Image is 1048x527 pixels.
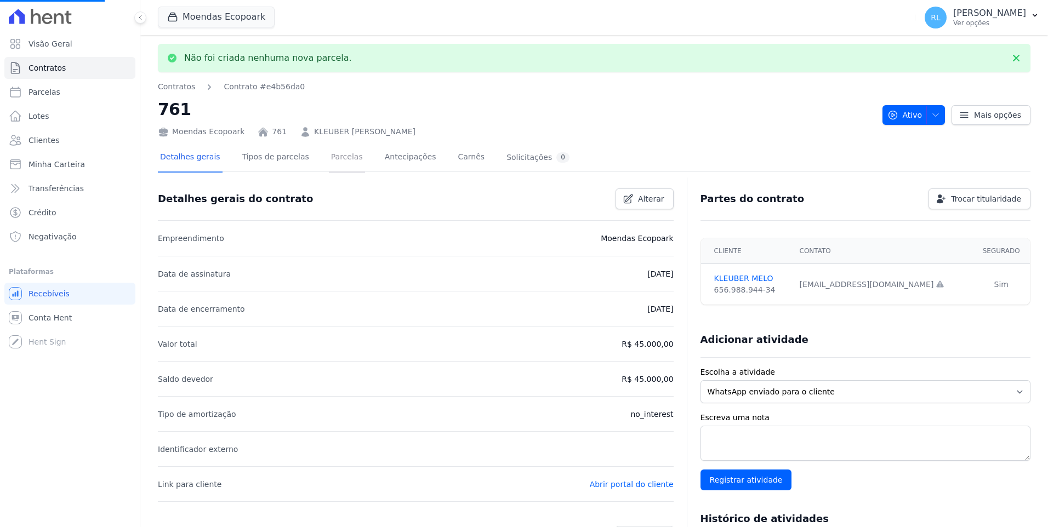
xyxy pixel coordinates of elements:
span: Minha Carteira [29,159,85,170]
a: Alterar [616,188,674,209]
a: Contratos [158,81,195,93]
a: Lotes [4,105,135,127]
span: Visão Geral [29,38,72,49]
p: Data de encerramento [158,302,245,316]
th: Cliente [701,238,793,264]
p: [PERSON_NAME] [953,8,1026,19]
div: Solicitações [506,152,569,163]
a: Parcelas [4,81,135,103]
button: RL [PERSON_NAME] Ver opções [916,2,1048,33]
h3: Partes do contrato [700,192,805,205]
a: Minha Carteira [4,153,135,175]
a: Trocar titularidade [929,188,1030,209]
span: Contratos [29,62,66,73]
p: [DATE] [647,267,673,280]
span: Crédito [29,207,56,218]
a: Transferências [4,177,135,199]
span: Trocar titularidade [951,193,1021,204]
p: Link para cliente [158,478,221,491]
p: Identificador externo [158,443,238,456]
a: Solicitações0 [504,144,572,173]
span: Recebíveis [29,288,70,299]
a: 761 [272,126,287,138]
a: Crédito [4,202,135,224]
p: Não foi criada nenhuma nova parcela. [184,53,352,64]
span: Transferências [29,183,84,194]
span: Conta Hent [29,312,72,323]
th: Segurado [972,238,1030,264]
h3: Detalhes gerais do contrato [158,192,313,205]
a: Abrir portal do cliente [590,480,674,489]
a: Recebíveis [4,283,135,305]
p: Ver opções [953,19,1026,27]
div: Moendas Ecopoark [158,126,244,138]
p: Valor total [158,337,197,351]
a: Carnês [455,144,487,173]
span: Clientes [29,135,59,146]
nav: Breadcrumb [158,81,874,93]
a: Negativação [4,226,135,248]
div: 0 [556,152,569,163]
span: Lotes [29,111,49,122]
span: Negativação [29,231,77,242]
a: Visão Geral [4,33,135,55]
a: KLEUBER [PERSON_NAME] [314,126,415,138]
a: Mais opções [952,105,1030,125]
span: RL [931,14,941,21]
a: KLEUBER MELO [714,273,787,284]
input: Registrar atividade [700,469,792,490]
a: Tipos de parcelas [240,144,311,173]
a: Detalhes gerais [158,144,223,173]
h3: Adicionar atividade [700,333,808,346]
a: Parcelas [329,144,365,173]
p: R$ 45.000,00 [622,337,673,351]
div: Plataformas [9,265,131,278]
a: Contratos [4,57,135,79]
a: Antecipações [383,144,438,173]
label: Escolha a atividade [700,366,1030,378]
label: Escreva uma nota [700,412,1030,423]
p: Moendas Ecopoark [601,232,673,245]
span: Alterar [638,193,664,204]
button: Ativo [882,105,946,125]
span: Ativo [887,105,922,125]
p: no_interest [630,408,673,421]
span: Parcelas [29,87,60,98]
span: Mais opções [974,110,1021,121]
h2: 761 [158,97,874,122]
h3: Histórico de atividades [700,512,829,525]
div: 656.988.944-34 [714,284,787,296]
p: [DATE] [647,302,673,316]
nav: Breadcrumb [158,81,305,93]
div: [EMAIL_ADDRESS][DOMAIN_NAME] [800,279,966,290]
a: Conta Hent [4,307,135,329]
p: R$ 45.000,00 [622,373,673,386]
th: Contato [793,238,973,264]
p: Tipo de amortização [158,408,236,421]
p: Saldo devedor [158,373,213,386]
button: Moendas Ecopoark [158,7,275,27]
p: Data de assinatura [158,267,231,280]
td: Sim [972,264,1030,305]
a: Contrato #e4b56da0 [224,81,305,93]
p: Empreendimento [158,232,224,245]
a: Clientes [4,129,135,151]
